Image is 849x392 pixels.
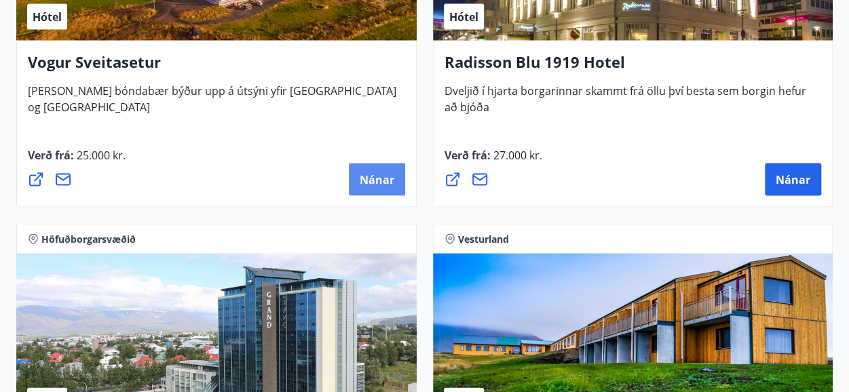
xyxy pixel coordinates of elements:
button: Nánar [765,163,821,196]
h4: Radisson Blu 1919 Hotel [445,52,822,83]
span: Verð frá : [28,148,126,174]
span: Hótel [449,9,478,24]
span: Vesturland [458,233,509,246]
span: Nánar [360,172,394,187]
span: [PERSON_NAME] bóndabær býður upp á útsýni yfir [GEOGRAPHIC_DATA] og [GEOGRAPHIC_DATA] [28,83,396,125]
h4: Vogur Sveitasetur [28,52,405,83]
span: Hótel [33,9,62,24]
span: Verð frá : [445,148,542,174]
span: Nánar [776,172,810,187]
span: Dveljið í hjarta borgarinnar skammt frá öllu því besta sem borgin hefur að bjóða [445,83,806,125]
button: Nánar [349,163,405,196]
span: 25.000 kr. [74,148,126,163]
span: 27.000 kr. [491,148,542,163]
span: Höfuðborgarsvæðið [41,233,136,246]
